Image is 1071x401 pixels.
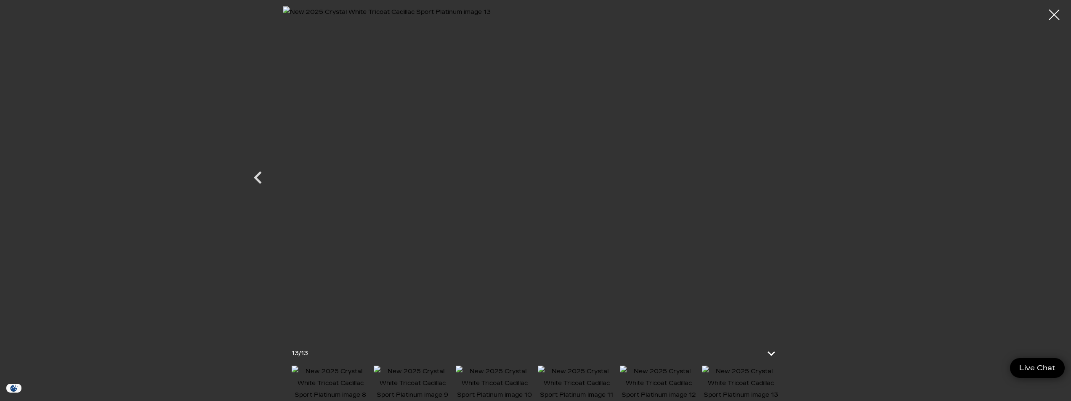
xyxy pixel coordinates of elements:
[1015,363,1060,373] span: Live Chat
[4,384,24,393] img: Opt-Out Icon
[292,350,298,357] span: 13
[292,366,369,401] img: New 2025 Crystal White Tricoat Cadillac Sport Platinum image 8
[456,366,534,401] img: New 2025 Crystal White Tricoat Cadillac Sport Platinum image 10
[1010,358,1065,378] a: Live Chat
[292,348,308,359] div: /
[538,366,616,401] img: New 2025 Crystal White Tricoat Cadillac Sport Platinum image 11
[245,161,271,199] div: Previous
[374,366,452,401] img: New 2025 Crystal White Tricoat Cadillac Sport Platinum image 9
[301,350,308,357] span: 13
[620,366,698,401] img: New 2025 Crystal White Tricoat Cadillac Sport Platinum image 12
[4,384,24,393] section: Click to Open Cookie Consent Modal
[702,366,780,401] img: New 2025 Crystal White Tricoat Cadillac Sport Platinum image 13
